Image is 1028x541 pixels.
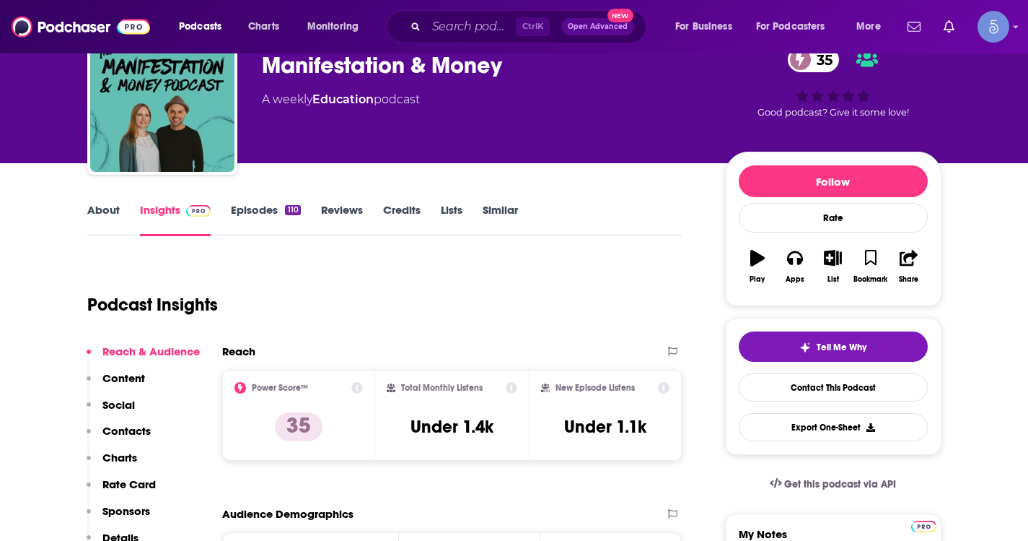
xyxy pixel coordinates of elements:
[383,203,421,236] a: Credits
[102,371,145,385] p: Content
[856,17,881,37] span: More
[911,521,936,532] img: Podchaser Pro
[555,383,635,393] h2: New Episode Listens
[262,91,420,108] div: A weekly podcast
[222,507,353,521] h2: Audience Demographics
[483,203,518,236] a: Similar
[87,504,150,531] button: Sponsors
[756,17,825,37] span: For Podcasters
[978,11,1009,43] span: Logged in as Spiral5-G1
[102,345,200,358] p: Reach & Audience
[853,275,887,284] div: Bookmark
[401,383,483,393] h2: Total Monthly Listens
[231,203,300,236] a: Episodes110
[239,15,288,38] a: Charts
[12,13,150,40] img: Podchaser - Follow, Share and Rate Podcasts
[899,275,918,284] div: Share
[846,15,899,38] button: open menu
[938,14,960,39] a: Show notifications dropdown
[102,424,151,438] p: Contacts
[889,241,927,293] button: Share
[102,451,137,464] p: Charts
[102,477,156,491] p: Rate Card
[252,383,308,393] h2: Power Score™
[675,17,732,37] span: For Business
[776,241,814,293] button: Apps
[564,416,646,438] h3: Under 1.1k
[665,15,750,38] button: open menu
[87,424,151,451] button: Contacts
[169,15,240,38] button: open menu
[739,332,928,362] button: tell me why sparkleTell Me Why
[102,504,150,518] p: Sponsors
[87,371,145,398] button: Content
[607,9,633,22] span: New
[275,412,322,441] p: 35
[312,92,374,106] a: Education
[87,294,218,316] h1: Podcast Insights
[285,205,300,215] div: 110
[911,519,936,532] a: Pro website
[87,203,120,236] a: About
[179,17,221,37] span: Podcasts
[140,203,211,236] a: InsightsPodchaser Pro
[90,27,234,172] img: Manifestation & Money
[814,241,851,293] button: List
[739,241,776,293] button: Play
[902,14,926,39] a: Show notifications dropdown
[739,165,928,197] button: Follow
[739,413,928,441] button: Export One-Sheet
[410,416,493,438] h3: Under 1.4k
[248,17,279,37] span: Charts
[758,467,908,502] a: Get this podcast via API
[817,342,866,353] span: Tell Me Why
[307,17,359,37] span: Monitoring
[750,275,765,284] div: Play
[788,47,840,72] a: 35
[186,205,211,217] img: Podchaser Pro
[747,15,846,38] button: open menu
[87,477,156,504] button: Rate Card
[87,451,137,477] button: Charts
[827,275,839,284] div: List
[426,15,516,38] input: Search podcasts, credits, & more...
[725,38,941,127] div: 35Good podcast? Give it some love!
[297,15,377,38] button: open menu
[87,345,200,371] button: Reach & Audience
[87,398,135,425] button: Social
[784,478,896,490] span: Get this podcast via API
[561,18,634,35] button: Open AdvancedNew
[739,203,928,233] div: Rate
[978,11,1009,43] button: Show profile menu
[400,10,660,43] div: Search podcasts, credits, & more...
[441,203,462,236] a: Lists
[739,373,928,402] a: Contact This Podcast
[516,17,550,36] span: Ctrl K
[321,203,363,236] a: Reviews
[802,47,840,72] span: 35
[852,241,889,293] button: Bookmark
[757,107,909,118] span: Good podcast? Give it some love!
[799,342,811,353] img: tell me why sparkle
[102,398,135,412] p: Social
[568,23,628,30] span: Open Advanced
[978,11,1009,43] img: User Profile
[786,275,804,284] div: Apps
[222,345,255,358] h2: Reach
